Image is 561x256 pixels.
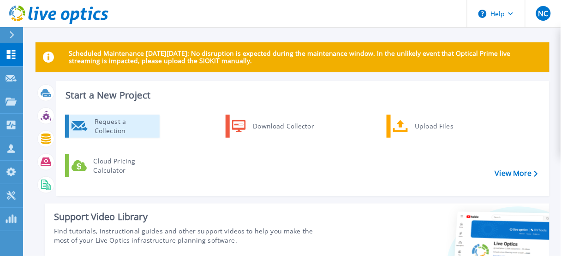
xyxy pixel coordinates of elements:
[411,117,479,135] div: Upload Files
[89,157,157,175] div: Cloud Pricing Calculator
[65,154,160,177] a: Cloud Pricing Calculator
[69,50,542,64] p: Scheduled Maintenance [DATE][DATE]: No disruption is expected during the maintenance window. In t...
[65,115,160,138] a: Request a Collection
[54,211,316,223] div: Support Video Library
[54,227,316,245] div: Find tutorials, instructional guides and other support videos to help you make the most of your L...
[538,10,548,17] span: NC
[226,115,320,138] a: Download Collector
[66,90,537,100] h3: Start a New Project
[495,169,538,178] a: View More
[249,117,318,135] div: Download Collector
[387,115,481,138] a: Upload Files
[90,117,157,135] div: Request a Collection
